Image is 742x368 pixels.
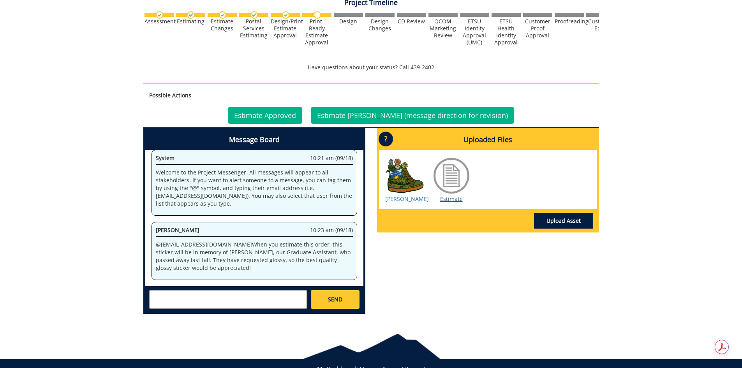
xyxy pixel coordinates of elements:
div: Customer Proof Approval [523,18,552,39]
img: checkmark [187,11,195,19]
h4: Message Board [145,130,363,150]
a: Estimate [PERSON_NAME] (message direction for revision) [311,107,514,124]
span: 10:23 am (09/18) [310,226,353,234]
img: checkmark [219,11,226,19]
a: Estimate [440,195,463,202]
div: ETSU Identity Approval (UMC) [460,18,489,46]
img: checkmark [282,11,289,19]
img: no [314,11,321,19]
div: Assessment [145,18,174,25]
span: System [156,154,174,162]
p: @ [EMAIL_ADDRESS][DOMAIN_NAME] When you estimate this order, this sticker will be in memory of [P... [156,241,353,272]
a: Upload Asset [534,213,593,229]
div: QCOM Marketing Review [428,18,458,39]
span: SEND [328,296,342,303]
div: Postal Services Estimating [239,18,268,39]
div: Print-Ready Estimate Approval [302,18,331,46]
img: checkmark [156,11,163,19]
div: Design/Print Estimate Approval [271,18,300,39]
h4: Uploaded Files [379,130,597,150]
div: Estimating [176,18,205,25]
div: ETSU Health Identity Approval [492,18,521,46]
p: ? [379,132,393,146]
p: Welcome to the Project Messenger. All messages will appear to all stakeholders. If you want to al... [156,169,353,208]
a: [PERSON_NAME] [385,195,429,202]
img: checkmark [250,11,258,19]
span: [PERSON_NAME] [156,226,199,234]
p: Have questions about your status? Call 439-2402 [143,63,599,71]
a: SEND [311,290,359,309]
div: Design [334,18,363,25]
div: Customer Edits [586,18,615,32]
div: Estimate Changes [208,18,237,32]
div: Design Changes [365,18,395,32]
textarea: messageToSend [149,290,307,309]
a: Estimate Approved [228,107,302,124]
span: 10:21 am (09/18) [310,154,353,162]
div: CD Review [397,18,426,25]
div: Proofreading [555,18,584,25]
strong: Possible Actions [149,92,191,99]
